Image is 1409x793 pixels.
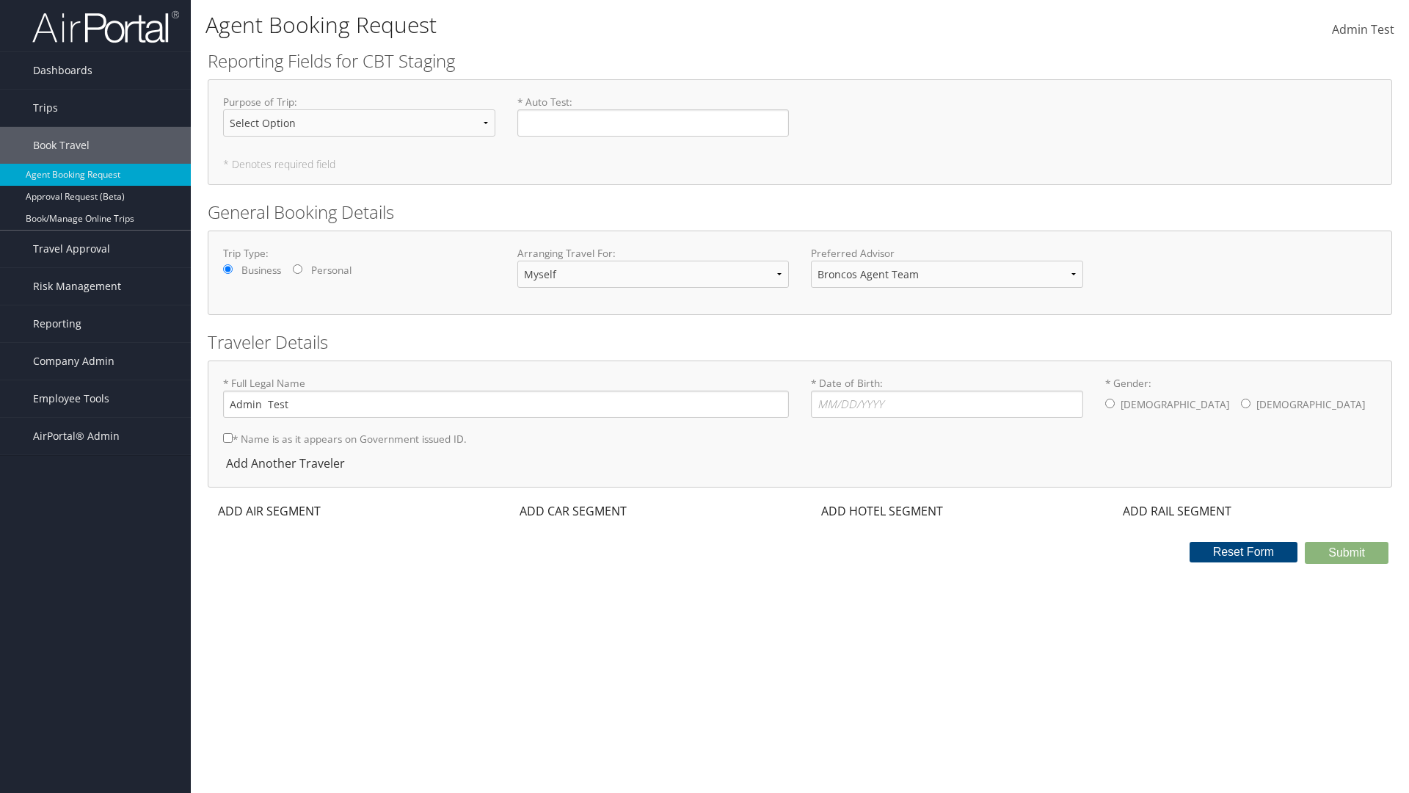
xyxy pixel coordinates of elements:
[811,391,1083,418] input: * Date of Birth:
[223,425,467,452] label: * Name is as it appears on Government issued ID.
[208,200,1392,225] h2: General Booking Details
[32,10,179,44] img: airportal-logo.png
[509,502,634,520] div: ADD CAR SEGMENT
[33,127,90,164] span: Book Travel
[33,305,81,342] span: Reporting
[1332,7,1394,53] a: Admin Test
[223,159,1377,170] h5: * Denotes required field
[223,95,495,148] label: Purpose of Trip :
[1241,399,1250,408] input: * Gender:[DEMOGRAPHIC_DATA][DEMOGRAPHIC_DATA]
[33,52,92,89] span: Dashboards
[208,330,1392,355] h2: Traveler Details
[33,268,121,305] span: Risk Management
[223,109,495,137] select: Purpose of Trip:
[1105,399,1115,408] input: * Gender:[DEMOGRAPHIC_DATA][DEMOGRAPHIC_DATA]
[811,502,950,520] div: ADD HOTEL SEGMENT
[517,109,790,137] input: * Auto Test:
[311,263,352,278] label: Personal
[223,246,495,261] label: Trip Type:
[811,246,1083,261] label: Preferred Advisor
[517,246,790,261] label: Arranging Travel For:
[1105,376,1377,420] label: * Gender:
[241,263,281,278] label: Business
[33,90,58,126] span: Trips
[811,376,1083,418] label: * Date of Birth:
[33,380,109,417] span: Employee Tools
[1256,391,1365,419] label: [DEMOGRAPHIC_DATA]
[33,231,110,267] span: Travel Approval
[205,10,998,40] h1: Agent Booking Request
[208,48,1392,73] h2: Reporting Fields for CBT Staging
[1190,542,1298,562] button: Reset Form
[33,418,120,455] span: AirPortal® Admin
[517,95,790,137] label: * Auto Test :
[1121,391,1229,419] label: [DEMOGRAPHIC_DATA]
[223,391,789,418] input: * Full Legal Name
[1113,502,1239,520] div: ADD RAIL SEGMENT
[1305,542,1388,564] button: Submit
[223,376,789,418] label: * Full Legal Name
[33,343,114,380] span: Company Admin
[223,455,352,472] div: Add Another Traveler
[1332,21,1394,37] span: Admin Test
[223,433,233,443] input: * Name is as it appears on Government issued ID.
[208,502,328,520] div: ADD AIR SEGMENT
